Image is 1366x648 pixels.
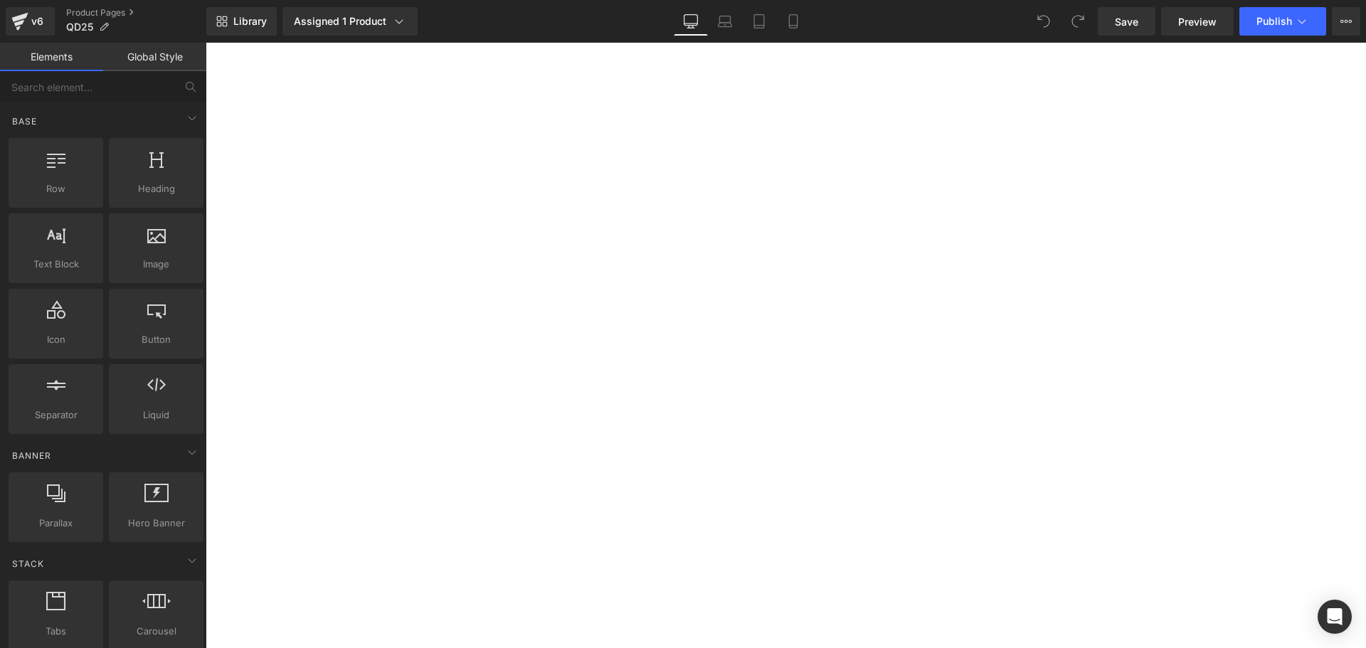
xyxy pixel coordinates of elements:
span: Save [1115,14,1138,29]
button: Undo [1029,7,1058,36]
button: Publish [1239,7,1326,36]
span: Preview [1178,14,1217,29]
a: New Library [206,7,277,36]
a: Desktop [674,7,708,36]
span: Publish [1256,16,1292,27]
button: More [1332,7,1360,36]
span: Banner [11,449,53,462]
span: Liquid [113,408,199,423]
div: v6 [28,12,46,31]
span: Icon [13,332,99,347]
span: Heading [113,181,199,196]
span: Tabs [13,624,99,639]
span: Stack [11,557,46,570]
span: Text Block [13,257,99,272]
a: Global Style [103,43,206,71]
span: Separator [13,408,99,423]
span: Hero Banner [113,516,199,531]
span: Button [113,332,199,347]
a: Laptop [708,7,742,36]
a: Preview [1161,7,1234,36]
button: Redo [1064,7,1092,36]
span: Base [11,115,38,128]
a: Mobile [776,7,810,36]
span: QD25 [66,21,93,33]
span: Row [13,181,99,196]
div: Open Intercom Messenger [1318,600,1352,634]
span: Carousel [113,624,199,639]
span: Library [233,15,267,28]
span: Parallax [13,516,99,531]
span: Image [113,257,199,272]
a: v6 [6,7,55,36]
a: Tablet [742,7,776,36]
div: Assigned 1 Product [294,14,406,28]
a: Product Pages [66,7,206,18]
